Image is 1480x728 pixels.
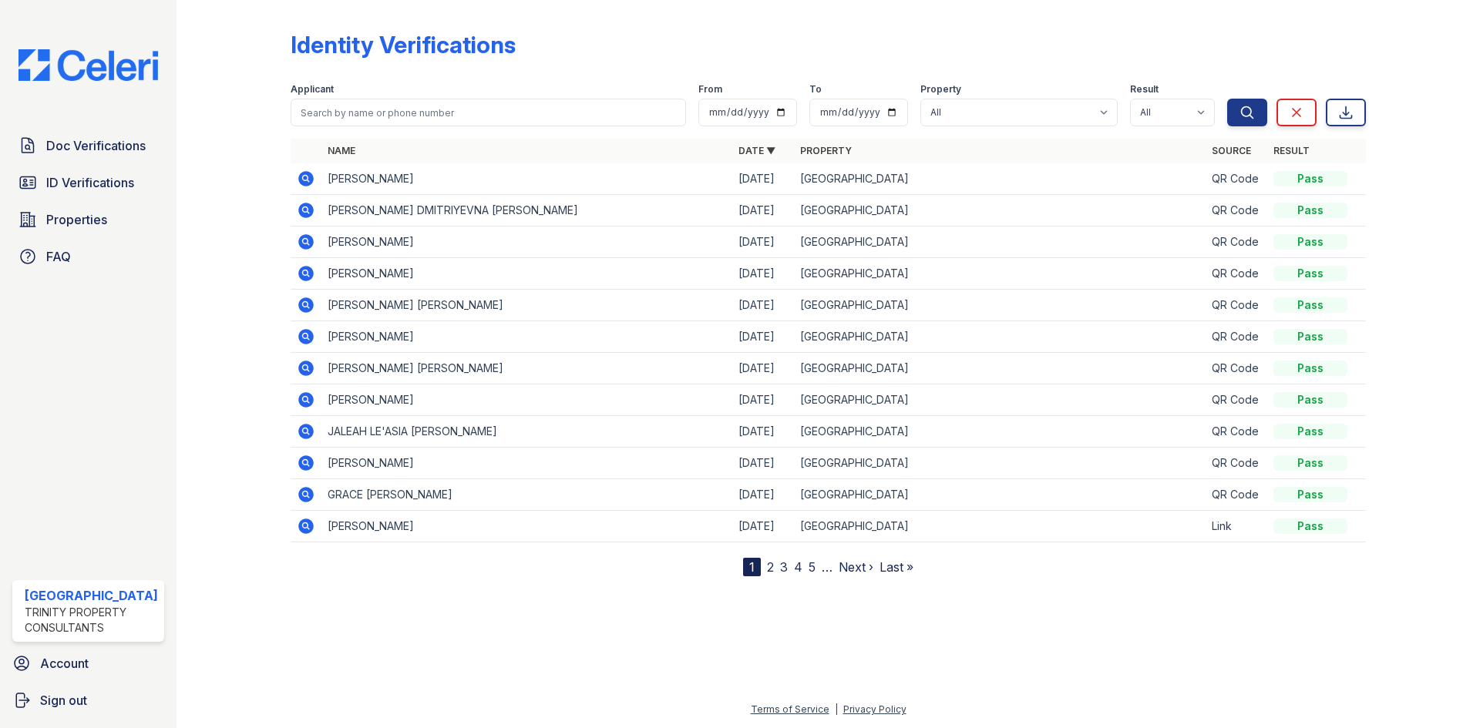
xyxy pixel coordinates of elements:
td: [GEOGRAPHIC_DATA] [794,384,1205,416]
div: [GEOGRAPHIC_DATA] [25,586,158,605]
td: QR Code [1206,416,1267,448]
div: 1 [743,558,761,576]
input: Search by name or phone number [291,99,686,126]
div: Pass [1273,487,1347,502]
td: [GEOGRAPHIC_DATA] [794,448,1205,479]
div: Pass [1273,392,1347,408]
td: [GEOGRAPHIC_DATA] [794,479,1205,511]
span: Doc Verifications [46,136,146,155]
td: [GEOGRAPHIC_DATA] [794,226,1205,258]
td: [PERSON_NAME] [321,163,732,195]
a: Property [800,145,852,156]
div: Pass [1273,424,1347,439]
td: [PERSON_NAME] [321,226,732,258]
td: Link [1206,511,1267,542]
a: Privacy Policy [843,703,906,715]
td: [GEOGRAPHIC_DATA] [794,416,1205,448]
td: GRACE [PERSON_NAME] [321,479,732,511]
td: QR Code [1206,163,1267,195]
td: QR Code [1206,321,1267,353]
a: Source [1212,145,1251,156]
td: [DATE] [732,416,794,448]
label: Applicant [291,83,334,96]
td: [PERSON_NAME] [321,258,732,290]
a: Result [1273,145,1310,156]
td: [DATE] [732,321,794,353]
a: 5 [809,559,816,575]
td: [GEOGRAPHIC_DATA] [794,290,1205,321]
td: [PERSON_NAME] [321,511,732,542]
span: Sign out [40,691,87,710]
div: Trinity Property Consultants [25,605,158,636]
div: Pass [1273,518,1347,534]
div: Pass [1273,203,1347,218]
td: [GEOGRAPHIC_DATA] [794,511,1205,542]
span: … [822,558,832,576]
a: Doc Verifications [12,130,164,161]
a: Date ▼ [738,145,775,156]
td: [PERSON_NAME] [PERSON_NAME] [321,290,732,321]
span: Account [40,654,89,673]
td: QR Code [1206,353,1267,384]
a: 3 [780,559,788,575]
td: QR Code [1206,448,1267,479]
a: Account [6,648,170,679]
img: CE_Logo_Blue-a8612792a0a2168367f1c8372b55b34899dd931a85d93a1a3d3e32e68fde9ad4.png [6,49,170,81]
td: JALEAH LE'ASIA [PERSON_NAME] [321,416,732,448]
td: [DATE] [732,258,794,290]
a: 2 [767,559,774,575]
td: [DATE] [732,226,794,258]
td: [PERSON_NAME] DMITRIYEVNA [PERSON_NAME] [321,195,732,226]
div: Pass [1273,329,1347,344]
label: To [809,83,822,96]
div: Pass [1273,171,1347,186]
td: [GEOGRAPHIC_DATA] [794,321,1205,353]
td: [DATE] [732,479,794,511]
div: Pass [1273,361,1347,376]
label: Property [920,83,961,96]
td: [GEOGRAPHIC_DATA] [794,163,1205,195]
td: [GEOGRAPHIC_DATA] [794,258,1205,290]
a: 4 [794,559,802,575]
div: Pass [1273,455,1347,471]
td: [GEOGRAPHIC_DATA] [794,195,1205,226]
td: QR Code [1206,226,1267,258]
td: [DATE] [732,384,794,416]
div: Pass [1273,266,1347,281]
td: [DATE] [732,290,794,321]
span: ID Verifications [46,173,134,192]
label: From [698,83,722,96]
span: Properties [46,210,107,229]
a: Properties [12,204,164,235]
td: [DATE] [732,353,794,384]
td: [PERSON_NAME] [321,448,732,479]
a: Sign out [6,685,170,716]
td: [DATE] [732,163,794,195]
td: [PERSON_NAME] [PERSON_NAME] [321,353,732,384]
a: Terms of Service [751,703,829,715]
td: QR Code [1206,384,1267,416]
td: [PERSON_NAME] [321,384,732,416]
span: FAQ [46,247,71,266]
a: Name [328,145,355,156]
a: ID Verifications [12,167,164,198]
td: [PERSON_NAME] [321,321,732,353]
td: [DATE] [732,511,794,542]
td: QR Code [1206,195,1267,226]
td: [DATE] [732,195,794,226]
td: QR Code [1206,290,1267,321]
div: Pass [1273,297,1347,313]
div: Pass [1273,234,1347,250]
div: Identity Verifications [291,31,516,59]
td: QR Code [1206,258,1267,290]
td: QR Code [1206,479,1267,511]
td: [GEOGRAPHIC_DATA] [794,353,1205,384]
a: FAQ [12,241,164,272]
label: Result [1130,83,1159,96]
a: Last » [880,559,913,575]
td: [DATE] [732,448,794,479]
div: | [835,703,838,715]
a: Next › [839,559,873,575]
